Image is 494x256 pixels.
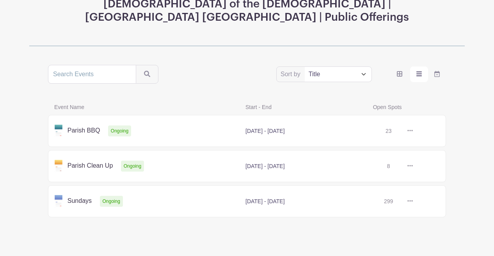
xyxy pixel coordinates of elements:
span: Event Name [50,102,241,112]
span: Start - End [241,102,368,112]
label: Sort by [281,70,303,79]
input: Search Events [48,65,136,84]
span: Open Spots [368,102,432,112]
div: order and view [391,66,446,82]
